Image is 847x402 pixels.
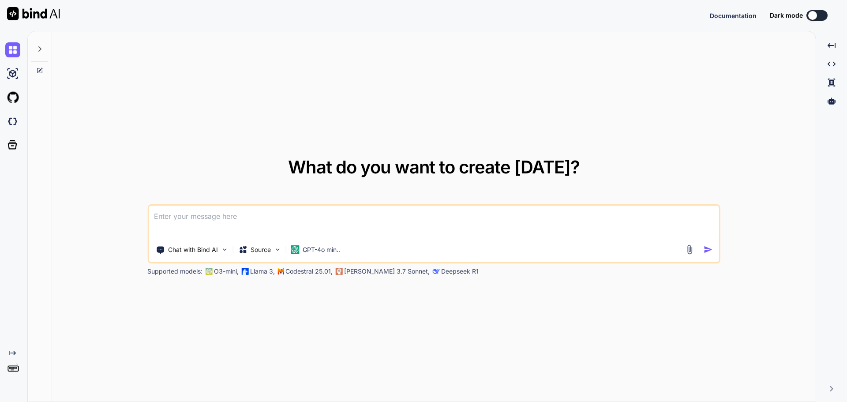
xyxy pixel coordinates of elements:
[221,246,228,253] img: Pick Tools
[704,245,713,254] img: icon
[205,268,212,275] img: GPT-4
[214,267,239,276] p: O3-mini,
[147,267,202,276] p: Supported models:
[685,244,695,255] img: attachment
[168,245,218,254] p: Chat with Bind AI
[285,267,333,276] p: Codestral 25.01,
[277,268,284,274] img: Mistral-AI
[5,90,20,105] img: githubLight
[5,42,20,57] img: chat
[344,267,430,276] p: [PERSON_NAME] 3.7 Sonnet,
[5,114,20,129] img: darkCloudIdeIcon
[288,156,580,178] span: What do you want to create [DATE]?
[710,11,757,20] button: Documentation
[7,7,60,20] img: Bind AI
[710,12,757,19] span: Documentation
[432,268,439,275] img: claude
[274,246,281,253] img: Pick Models
[241,268,248,275] img: Llama2
[303,245,340,254] p: GPT-4o min..
[251,245,271,254] p: Source
[770,11,803,20] span: Dark mode
[290,245,299,254] img: GPT-4o mini
[250,267,275,276] p: Llama 3,
[441,267,479,276] p: Deepseek R1
[335,268,342,275] img: claude
[5,66,20,81] img: ai-studio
